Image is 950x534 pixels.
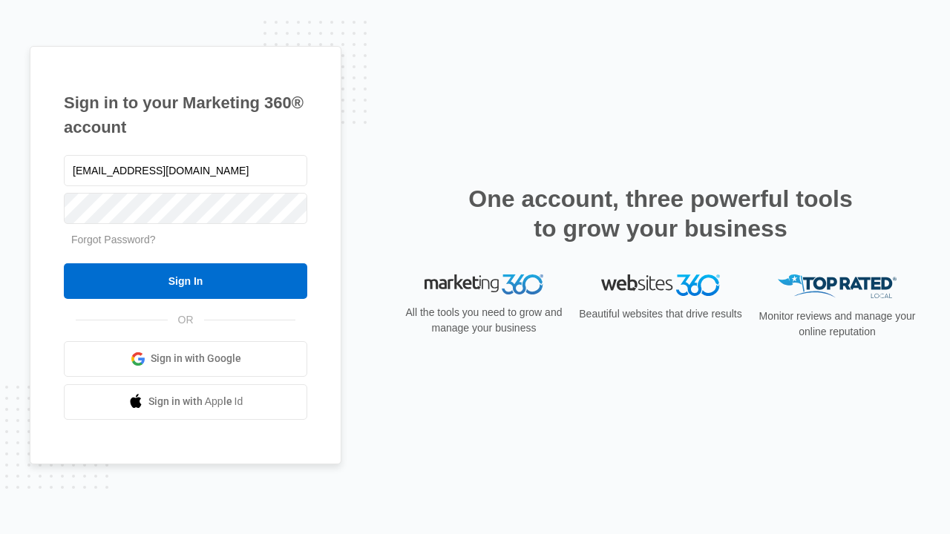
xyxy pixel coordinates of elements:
[148,394,243,409] span: Sign in with Apple Id
[151,351,241,366] span: Sign in with Google
[71,234,156,245] a: Forgot Password?
[64,384,307,420] a: Sign in with Apple Id
[464,184,857,243] h2: One account, three powerful tools to grow your business
[168,312,204,328] span: OR
[64,341,307,377] a: Sign in with Google
[64,155,307,186] input: Email
[778,274,897,299] img: Top Rated Local
[754,309,920,340] p: Monitor reviews and manage your online reputation
[601,274,720,296] img: Websites 360
[577,306,744,322] p: Beautiful websites that drive results
[64,90,307,139] h1: Sign in to your Marketing 360® account
[401,305,567,336] p: All the tools you need to grow and manage your business
[425,274,543,295] img: Marketing 360
[64,263,307,299] input: Sign In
